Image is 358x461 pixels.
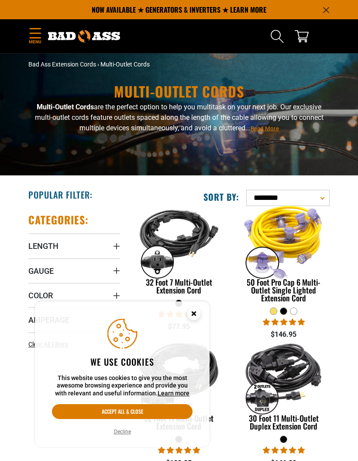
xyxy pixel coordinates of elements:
[52,356,193,367] h2: We use cookies
[270,29,284,43] summary: Search
[203,191,239,203] label: Sort by:
[28,61,96,68] a: Bad Ass Extension Cords
[238,414,330,430] div: 30 Foot 11 Multi-Outlet Duplex Extension Cord
[238,335,330,418] img: black
[28,189,93,200] h2: Popular Filter:
[238,329,330,340] div: $146.95
[37,103,94,111] b: Multi-Outlet Cords
[263,446,305,454] span: 5.00 stars
[28,266,54,276] span: Gauge
[28,307,120,332] summary: Amperage
[111,427,134,436] button: Decline
[238,213,330,307] a: yellow 50 Foot Pro Cap 6 Multi-Outlet Single Lighted Extension Cord
[28,290,53,300] span: Color
[133,199,225,282] img: black
[52,374,193,398] p: This website uses cookies to give you the most awesome browsing experience and provide you with r...
[158,446,200,454] span: 4.95 stars
[28,38,41,45] span: Menu
[28,341,68,348] span: Clear All Filters
[28,213,89,227] h2: Categories:
[48,30,120,42] img: Bad Ass Extension Cords
[28,84,330,98] h1: Multi-Outlet Cords
[238,278,330,302] div: 50 Foot Pro Cap 6 Multi-Outlet Single Lighted Extension Cord
[28,26,41,47] summary: Menu
[52,404,193,419] button: Accept all & close
[238,349,330,435] a: black 30 Foot 11 Multi-Outlet Duplex Extension Cord
[251,125,279,132] span: Read More
[133,349,225,435] a: black 52 Foot 11 Multi-Outlet Extension Cord
[263,318,305,326] span: 4.80 stars
[35,103,324,132] span: are the perfect option to help you multitask on your next job. Our exclusive multi-outlet cords f...
[28,283,120,307] summary: Color
[97,61,99,68] span: ›
[133,213,225,299] a: black 32 Foot 7 Multi-Outlet Extension Cord
[28,258,120,283] summary: Gauge
[28,315,69,325] span: Amperage
[28,60,330,69] nav: breadcrumbs
[28,241,59,251] span: Length
[238,199,330,282] img: yellow
[28,234,120,258] summary: Length
[133,278,225,294] div: 32 Foot 7 Multi-Outlet Extension Cord
[35,301,210,447] aside: Cookie Consent
[158,390,189,397] a: Learn more
[28,340,72,349] a: Clear All Filters
[100,61,150,68] span: Multi-Outlet Cords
